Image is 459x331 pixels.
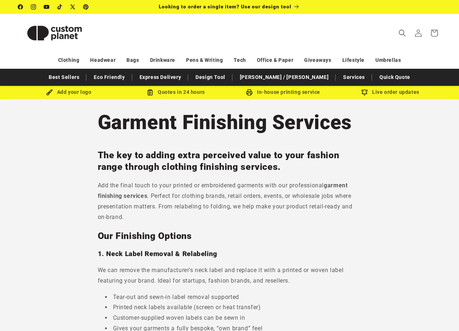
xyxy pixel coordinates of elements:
[98,182,348,199] strong: garment finishing services
[337,88,444,97] div: Live order updates
[98,180,362,222] p: Add the final touch to your printed or embroidered garments with our professional . Perfect for c...
[342,54,365,67] a: Lifestyle
[375,54,401,67] a: Umbrellas
[122,88,230,97] div: Quotes in 24 hours
[16,14,94,52] a: Custom Planet
[105,292,362,303] li: Tear-out and sewn-in label removal supported
[98,149,362,173] h2: The key to adding extra perceived value to your fashion range through clothing finishing services.
[126,54,139,67] a: Bags
[105,302,362,313] li: Printed neck labels available (screen or heat transfer)
[90,71,128,84] a: Eco Friendly
[46,89,53,96] img: Brush Icon
[98,109,362,135] h1: Garment Finishing Services
[45,71,83,84] a: Best Sellers
[15,88,122,97] div: Add your logo
[338,252,459,331] iframe: Chat Widget
[339,71,369,84] a: Services
[159,4,291,9] span: Looking to order a single item? Use our design tool
[394,25,410,41] summary: Search
[98,230,362,242] h2: Our Finishing Options
[246,89,253,96] img: In-house printing
[150,54,175,67] a: Drinkware
[234,54,246,67] a: Tech
[98,250,362,258] h3: 1. Neck Label Removal & Relabeling
[90,54,116,67] a: Headwear
[147,89,153,96] img: Order Updates Icon
[136,71,185,84] a: Express Delivery
[376,71,414,84] a: Quick Quote
[18,17,91,49] img: Custom Planet
[361,89,368,96] img: Order updates
[192,71,229,84] a: Design Tool
[230,88,337,97] div: In-house printing service
[304,54,331,67] a: Giveaways
[186,54,223,67] a: Pens & Writing
[98,265,362,286] p: We can remove the manufacturer's neck label and replace it with a printed or woven label featurin...
[236,71,332,84] a: [PERSON_NAME] / [PERSON_NAME]
[58,54,80,67] a: Clothing
[257,54,293,67] a: Office & Paper
[105,313,362,323] li: Customer-supplied woven labels can be sewn in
